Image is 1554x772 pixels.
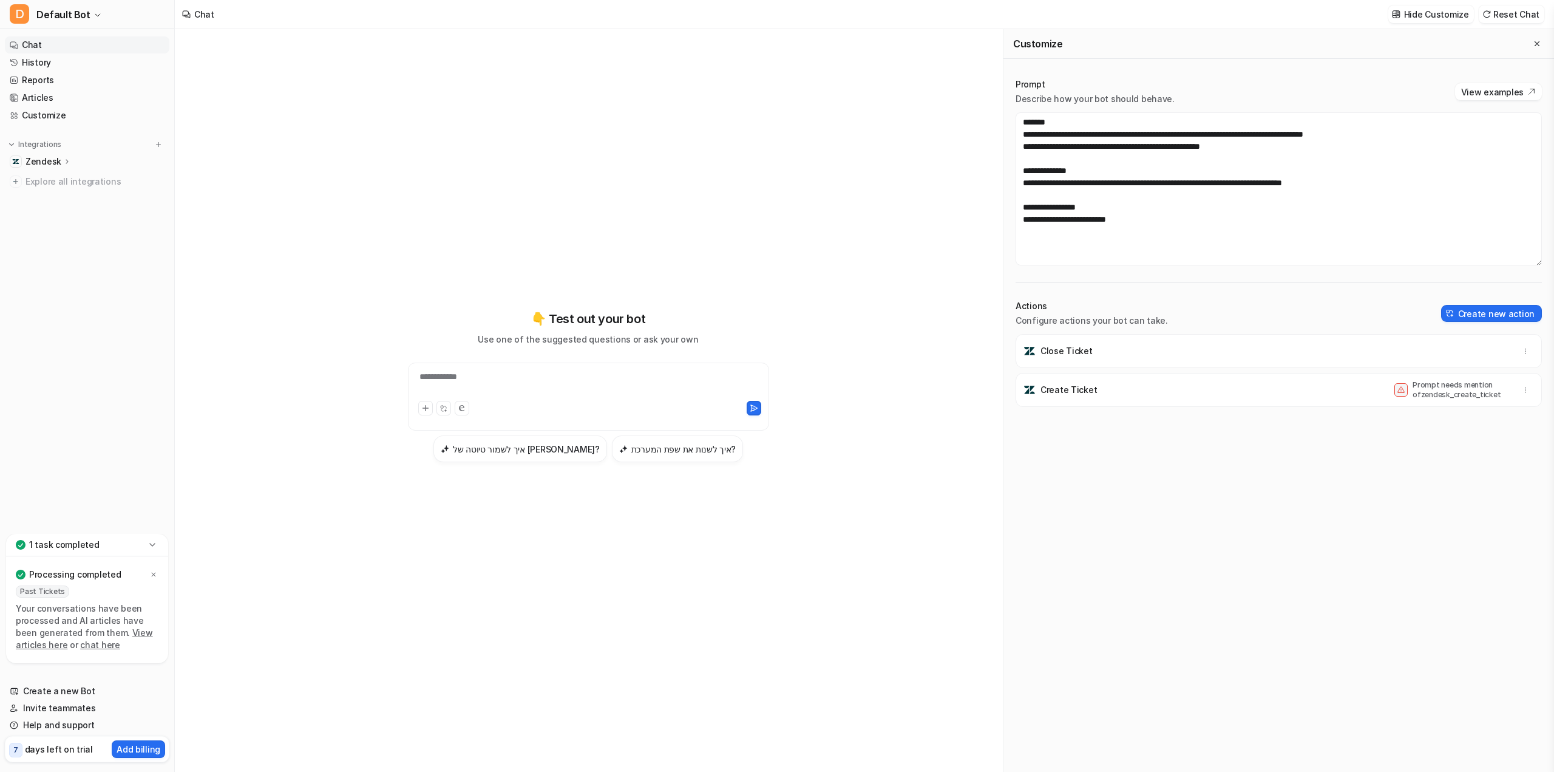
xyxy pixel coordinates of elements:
[433,436,607,462] button: איך לשמור טיוטה של טופס?איך לשמור טיוטה של [PERSON_NAME]?
[1482,10,1491,19] img: reset
[5,36,169,53] a: Chat
[5,138,65,151] button: Integrations
[25,743,93,756] p: days left on trial
[1392,10,1400,19] img: customize
[13,745,18,756] p: 7
[29,539,100,551] p: 1 task completed
[194,8,214,21] div: Chat
[1479,5,1544,23] button: Reset Chat
[10,4,29,24] span: D
[478,333,698,346] p: Use one of the suggested questions or ask your own
[1040,384,1097,396] p: Create Ticket
[1441,305,1542,322] button: Create new action
[29,569,121,581] p: Processing completed
[5,107,169,124] a: Customize
[1455,83,1542,100] button: View examples
[1023,345,1036,357] img: Close Ticket icon
[1413,380,1510,400] p: Prompt needs mention of zendesk_create_ticket
[612,436,743,462] button: איך לשנות את שפת המערכת?איך לשנות את שפת המערכת?
[1040,345,1093,357] p: Close Ticket
[80,640,120,650] a: chat here
[441,445,449,454] img: איך לשמור טיוטה של טופס?
[117,743,160,756] p: Add billing
[5,89,169,106] a: Articles
[25,155,61,168] p: Zendesk
[1016,93,1175,105] p: Describe how your bot should behave.
[631,443,736,456] h3: איך לשנות את שפת המערכת?
[25,172,165,191] span: Explore all integrations
[5,173,169,190] a: Explore all integrations
[16,586,69,598] span: Past Tickets
[1404,8,1469,21] p: Hide Customize
[18,140,61,149] p: Integrations
[1446,309,1454,318] img: create-action-icon.svg
[112,740,165,758] button: Add billing
[1530,36,1544,51] button: Close flyout
[5,72,169,89] a: Reports
[5,700,169,717] a: Invite teammates
[5,717,169,734] a: Help and support
[1013,38,1062,50] h2: Customize
[453,443,600,456] h3: איך לשמור טיוטה של [PERSON_NAME]?
[12,158,19,165] img: Zendesk
[16,627,153,650] a: View articles here
[1016,78,1175,91] p: Prompt
[1016,315,1168,327] p: Configure actions your bot can take.
[36,6,90,23] span: Default Bot
[619,445,628,454] img: איך לשנות את שפת המערכת?
[1388,5,1474,23] button: Hide Customize
[16,603,158,651] p: Your conversations have been processed and AI articles have been generated from them. or
[1023,384,1036,396] img: Create Ticket icon
[7,140,16,149] img: expand menu
[5,54,169,71] a: History
[5,683,169,700] a: Create a new Bot
[1016,300,1168,312] p: Actions
[154,140,163,149] img: menu_add.svg
[531,310,645,328] p: 👇 Test out your bot
[10,176,22,188] img: explore all integrations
